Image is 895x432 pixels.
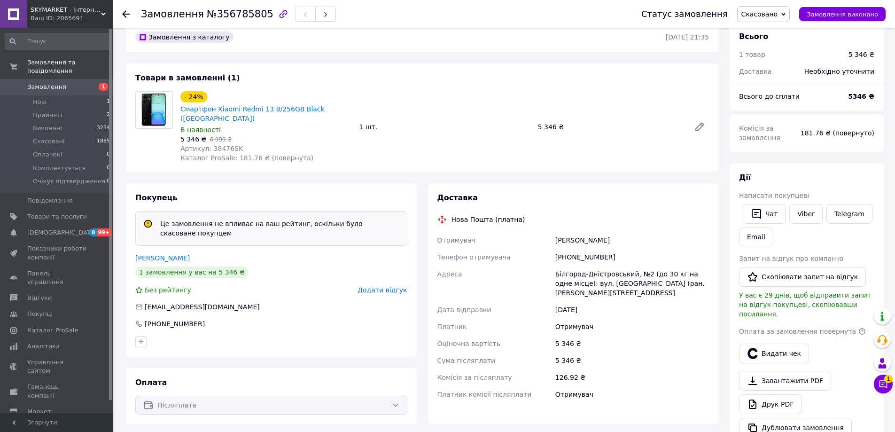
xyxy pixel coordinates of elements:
div: - 24% [180,91,207,102]
button: Замовлення виконано [799,7,886,21]
span: 8 [89,228,97,236]
span: Платник комісії післяплати [437,391,532,398]
span: Оплата [135,378,167,387]
span: 6 999 ₴ [210,136,232,143]
span: 1 [107,98,110,106]
span: №356785805 [207,8,273,20]
span: 3234 [97,124,110,133]
div: Замовлення з каталогу [135,31,233,43]
span: Скасовані [33,137,65,146]
button: Видати чек [739,344,809,363]
span: Оплата за замовлення повернута [739,328,856,335]
span: Показники роботи компанії [27,244,87,261]
span: Нові [33,98,47,106]
div: 126.92 ₴ [553,369,711,386]
span: Виконані [33,124,62,133]
a: Завантажити PDF [739,371,831,391]
span: Відгуки [27,294,52,302]
b: 5346 ₴ [848,93,874,100]
span: Каталог ProSale: 181.76 ₴ (повернута) [180,154,313,162]
span: Комісія за замовлення [739,125,780,141]
span: Замовлення [27,83,66,91]
button: Email [739,228,773,246]
span: [EMAIL_ADDRESS][DOMAIN_NAME] [145,303,260,311]
span: Без рейтингу [145,286,191,294]
span: 1 [99,83,108,91]
span: [DEMOGRAPHIC_DATA] [27,228,97,237]
span: 0 [107,164,110,173]
input: Пошук [5,33,111,50]
a: [PERSON_NAME] [135,254,190,262]
span: 1885 [97,137,110,146]
span: Гаманець компанії [27,383,87,400]
span: Замовлення та повідомлення [27,58,113,75]
span: Повідомлення [27,196,73,205]
div: Отримувач [553,318,711,335]
div: Нова Пошта (платна) [449,215,528,224]
span: Платник [437,323,467,330]
button: Чат [743,204,786,224]
a: Редагувати [690,118,709,136]
span: Комплектується [33,164,86,173]
span: Отримувач [437,236,475,244]
a: Смартфон Xiaomi Redmi 13 8/256GB Black ([GEOGRAPHIC_DATA]) [180,105,325,122]
span: 1 [884,375,893,383]
span: Артикул: 38476SK [180,145,243,152]
button: Чат з покупцем1 [874,375,893,393]
a: Telegram [826,204,872,224]
div: Отримувач [553,386,711,403]
span: Комісія за післяплату [437,374,512,381]
span: 99+ [97,228,112,236]
span: Дії [739,173,751,182]
div: [PHONE_NUMBER] [553,249,711,266]
span: Адреса [437,270,462,278]
div: 5 346 ₴ [534,120,686,134]
div: Статус замовлення [641,9,728,19]
div: [PHONE_NUMBER] [144,319,206,329]
span: В наявності [180,126,221,134]
span: Оціночна вартість [437,340,500,347]
a: Viber [789,204,822,224]
button: Скопіювати запит на відгук [739,267,866,287]
span: Всього до сплати [739,93,800,100]
span: Очікує підтвердження [33,177,105,186]
span: Додати відгук [358,286,407,294]
span: Запит на відгук про компанію [739,255,843,262]
span: Покупці [27,310,53,318]
span: Замовлення виконано [807,11,878,18]
time: [DATE] 21:35 [666,33,709,41]
span: Маркет [27,408,51,416]
span: Товари в замовленні (1) [135,73,240,82]
div: Необхідно уточнити [799,61,880,82]
div: 5 346 ₴ [848,50,874,59]
span: Управління сайтом [27,358,87,375]
span: 2 [107,111,110,119]
span: 1 товар [739,51,765,58]
div: 5 346 ₴ [553,335,711,352]
span: Сума післяплати [437,357,496,364]
span: 181.76 ₴ (повернуто) [801,129,874,137]
span: Написати покупцеві [739,192,809,199]
span: Оплачені [33,150,62,159]
span: У вас є 29 днів, щоб відправити запит на відгук покупцеві, скопіювавши посилання. [739,291,871,318]
span: Аналітика [27,342,60,351]
a: Друк PDF [739,394,802,414]
span: Панель управління [27,269,87,286]
span: Каталог ProSale [27,326,78,335]
span: Замовлення [141,8,204,20]
span: 5 346 ₴ [180,135,206,143]
span: Доставка [437,193,478,202]
div: [PERSON_NAME] [553,232,711,249]
div: 1 шт. [355,120,534,134]
span: SKYMARKET - інтернет-магазин низьких цін [31,6,101,14]
span: Покупець [135,193,178,202]
div: Ваш ID: 2065691 [31,14,113,23]
span: Телефон отримувача [437,253,511,261]
div: Білгород-Дністровський, №2 (до 30 кг на одне місце): вул. [GEOGRAPHIC_DATA] (ран. [PERSON_NAME][S... [553,266,711,301]
span: Прийняті [33,111,62,119]
span: Всього [739,32,768,41]
div: [DATE] [553,301,711,318]
div: 5 346 ₴ [553,352,711,369]
div: 1 замовлення у вас на 5 346 ₴ [135,267,249,278]
span: Доставка [739,68,771,75]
